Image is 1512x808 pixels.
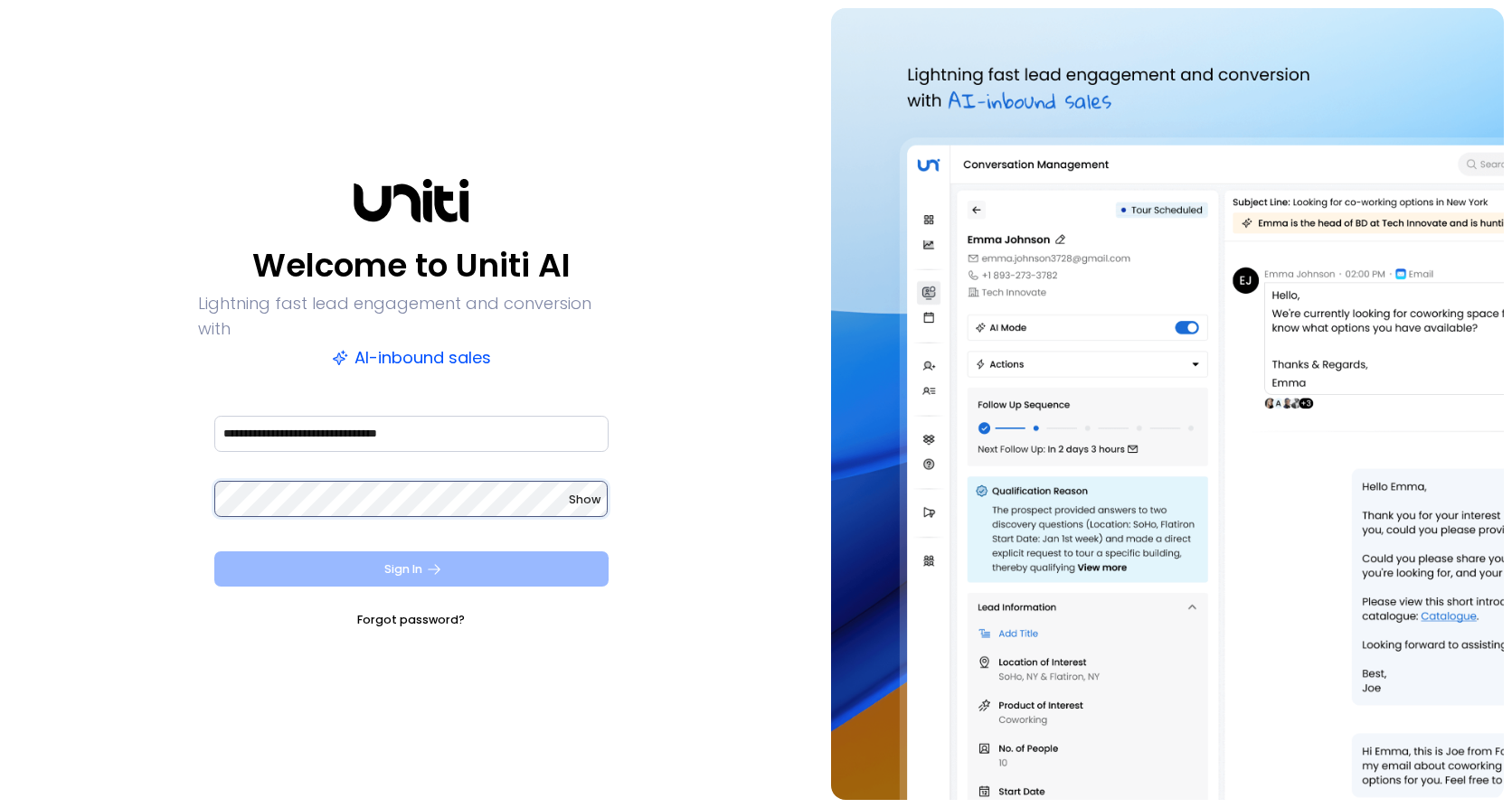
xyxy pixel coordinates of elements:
p: Lightning fast lead engagement and conversion with [198,291,625,342]
p: Welcome to Uniti AI [252,244,571,287]
img: auth-hero.png [831,8,1504,800]
p: AI-inbound sales [332,345,491,371]
button: Sign In [214,551,609,587]
a: Forgot password? [357,611,465,629]
span: Show [569,492,600,507]
button: Show [569,491,600,509]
